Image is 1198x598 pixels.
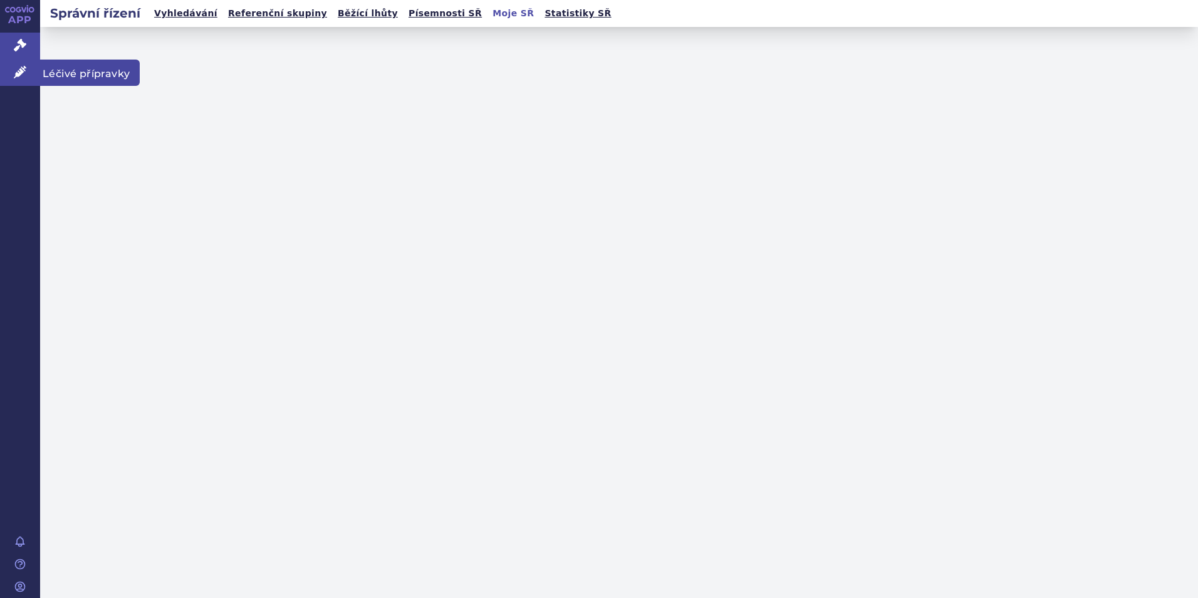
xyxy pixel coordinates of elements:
a: Běžící lhůty [334,5,402,22]
a: Statistiky SŘ [541,5,615,22]
a: Písemnosti SŘ [405,5,486,22]
a: Referenční skupiny [224,5,331,22]
span: Léčivé přípravky [40,60,140,86]
a: Moje SŘ [489,5,538,22]
a: Vyhledávání [150,5,221,22]
h2: Správní řízení [40,4,150,22]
